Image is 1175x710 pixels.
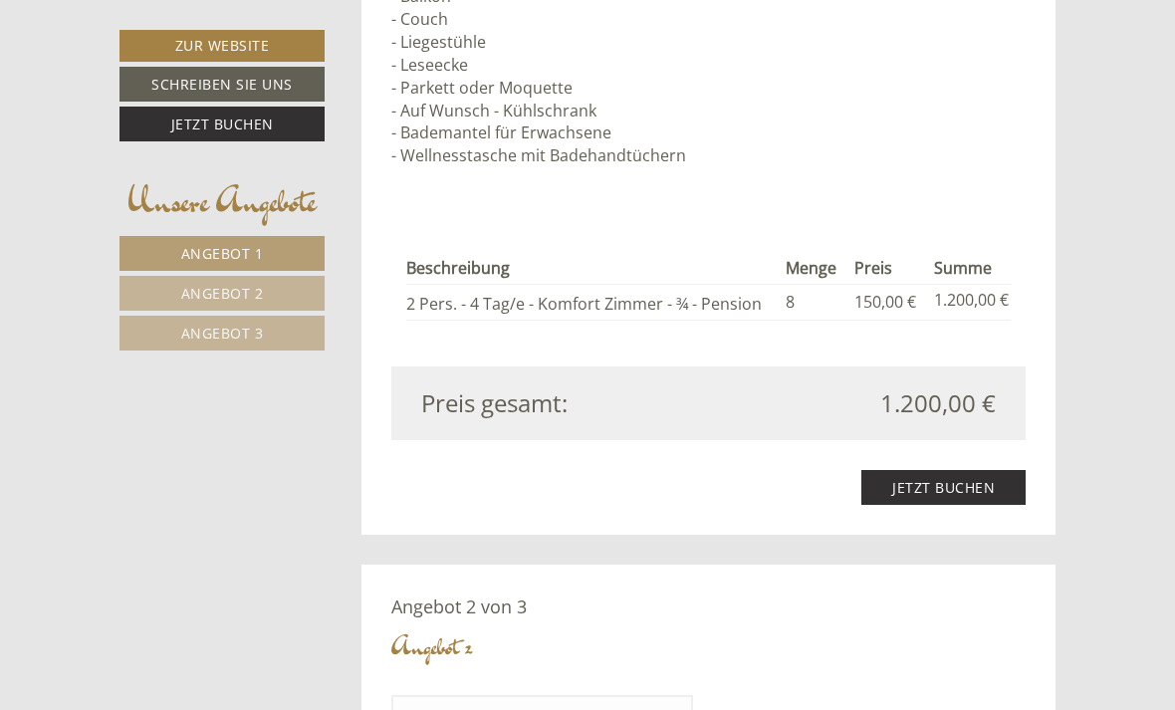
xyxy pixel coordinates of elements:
[119,176,325,226] div: Unsere Angebote
[406,386,709,420] div: Preis gesamt:
[119,30,325,62] a: Zur Website
[406,253,779,284] th: Beschreibung
[778,285,846,321] td: 8
[406,285,779,321] td: 2 Pers. - 4 Tag/e - Komfort Zimmer - ¾ - Pension
[880,386,996,420] span: 1.200,00 €
[181,324,264,343] span: Angebot 3
[181,284,264,303] span: Angebot 2
[846,253,926,284] th: Preis
[119,107,325,141] a: Jetzt buchen
[861,470,1026,505] a: Jetzt buchen
[119,67,325,102] a: Schreiben Sie uns
[778,253,846,284] th: Menge
[926,253,1011,284] th: Summe
[181,244,264,263] span: Angebot 1
[926,285,1011,321] td: 1.200,00 €
[854,291,916,313] span: 150,00 €
[391,628,472,665] div: Angebot 2
[391,594,527,618] span: Angebot 2 von 3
